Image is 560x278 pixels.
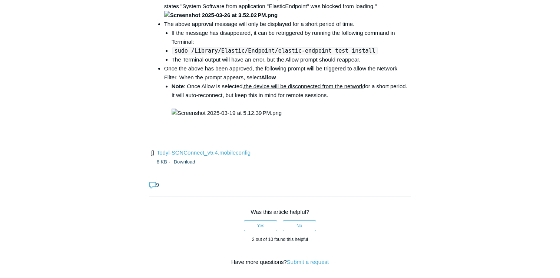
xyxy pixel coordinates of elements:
a: Download [174,159,195,165]
li: : Once Allow is selected, for a short period. It will auto-reconnect, but keep this in mind for r... [172,82,411,118]
strong: Allow [261,74,276,80]
img: Screenshot 2025-03-26 at 3.52.02 PM.png [164,11,278,20]
a: Todyl-SGNConnect_v5.4.mobileconfig [157,149,251,156]
code: sudo /Library/Elastic/Endpoint/elastic-endpoint test install [172,47,378,54]
strong: Note [172,83,184,89]
button: This article was not helpful [283,220,316,231]
li: The Terminal output will have an error, but the Allow prompt should reappear. [172,55,411,64]
span: 2 out of 10 found this helpful [252,237,308,242]
img: Screenshot 2025-03-19 at 5.12.39 PM.png [172,109,282,118]
span: 8 KB [157,159,172,165]
li: Once the above has been approved, the following prompt will be triggered to allow the Network Fil... [164,64,411,118]
span: Was this article helpful? [251,209,309,215]
div: Have more questions? [149,258,411,267]
button: This article was helpful [244,220,277,231]
span: the device will be disconnected from the network [244,83,364,89]
li: If the message has disappeared, it can be retriggered by running the following command in Terminal: [172,29,411,46]
a: Submit a request [287,259,329,265]
span: 9 [149,182,159,188]
li: The above approval message will only be displayed for a short period of time. [164,20,411,64]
